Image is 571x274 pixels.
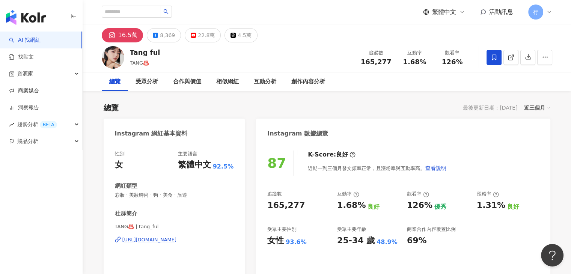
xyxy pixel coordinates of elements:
div: 近三個月 [524,103,550,113]
button: 22.8萬 [185,28,221,42]
button: 16.5萬 [102,28,143,42]
div: 受眾主要性別 [267,226,297,233]
a: 商案媒合 [9,87,39,95]
div: Instagram 網紅基本資料 [115,129,188,138]
button: 4.5萬 [224,28,257,42]
span: 資源庫 [17,65,33,82]
div: 優秀 [434,203,446,211]
div: 女 [115,159,123,171]
button: 8,369 [147,28,181,42]
div: 受眾分析 [136,77,158,86]
div: 最後更新日期：[DATE] [463,105,517,111]
div: 良好 [368,203,380,211]
div: [URL][DOMAIN_NAME] [122,236,177,243]
div: 126% [407,200,432,211]
div: 追蹤數 [267,191,282,197]
span: 126% [442,58,463,66]
div: 1.31% [477,200,505,211]
span: 1.68% [403,58,426,66]
div: 性別 [115,151,125,157]
div: 觀看率 [407,191,429,197]
div: 良好 [507,203,519,211]
button: 查看說明 [425,161,447,176]
div: 22.8萬 [198,30,215,41]
span: 行 [533,8,538,16]
div: 48.9% [377,238,398,246]
div: Tang ful [130,48,160,57]
div: 互動分析 [254,77,276,86]
div: 創作內容分析 [291,77,325,86]
a: 洞察報告 [9,104,39,111]
span: TANG♨️ | tang_ful [115,223,234,230]
div: 觀看率 [438,49,467,57]
span: 165,277 [361,58,392,66]
div: 合作與價值 [173,77,201,86]
div: 追蹤數 [361,49,392,57]
span: 活動訊息 [489,8,513,15]
div: 近期一到三個月發文頻率正常，且漲粉率與互動率高。 [308,161,447,176]
div: 社群簡介 [115,210,137,218]
div: 總覽 [104,102,119,113]
span: TANG♨️ [130,60,149,66]
span: 查看說明 [425,165,446,171]
span: 92.5% [213,163,234,171]
div: 相似網紅 [216,77,239,86]
iframe: Help Scout Beacon - Open [541,244,563,266]
div: 4.5萬 [238,30,251,41]
div: 8,369 [160,30,175,41]
div: 25-34 歲 [337,235,375,247]
div: Instagram 數據總覽 [267,129,328,138]
span: 趨勢分析 [17,116,57,133]
img: KOL Avatar [102,46,124,69]
div: 1.68% [337,200,366,211]
a: searchAI 找網紅 [9,36,41,44]
div: 總覽 [109,77,121,86]
div: 互動率 [401,49,429,57]
div: 受眾主要年齡 [337,226,366,233]
div: 良好 [336,151,348,159]
div: 93.6% [286,238,307,246]
div: 165,277 [267,200,305,211]
span: 繁體中文 [432,8,456,16]
div: 商業合作內容覆蓋比例 [407,226,456,233]
div: K-Score : [308,151,356,159]
div: 87 [267,155,286,171]
div: BETA [40,121,57,128]
span: search [163,9,169,14]
img: logo [6,10,46,25]
span: 競品分析 [17,133,38,150]
div: 主要語言 [178,151,197,157]
a: [URL][DOMAIN_NAME] [115,236,234,243]
div: 互動率 [337,191,359,197]
div: 女性 [267,235,284,247]
span: 彩妝 · 美妝時尚 · 狗 · 美食 · 旅遊 [115,192,234,199]
div: 網紅類型 [115,182,137,190]
div: 漲粉率 [477,191,499,197]
div: 69% [407,235,427,247]
span: rise [9,122,14,127]
a: 找貼文 [9,53,34,61]
div: 繁體中文 [178,159,211,171]
div: 16.5萬 [118,30,138,41]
